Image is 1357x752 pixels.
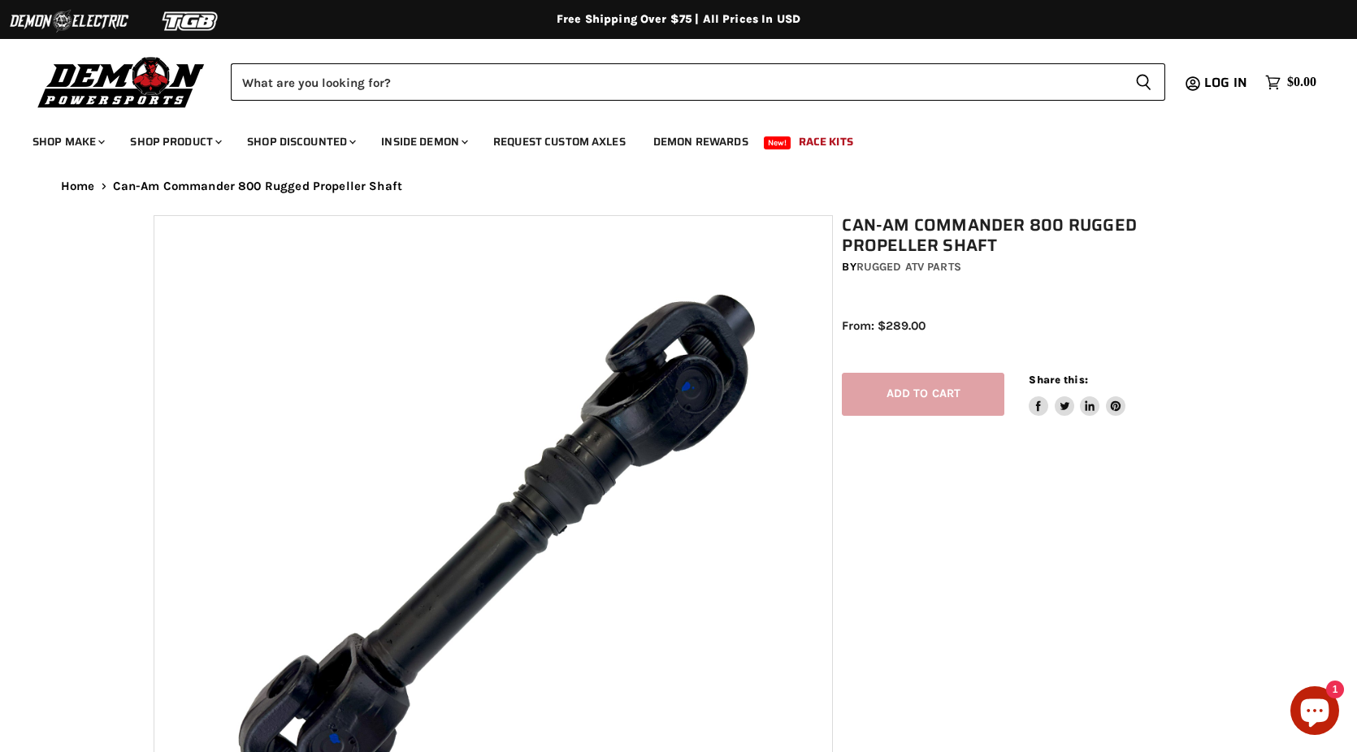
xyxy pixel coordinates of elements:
inbox-online-store-chat: Shopify online store chat [1285,686,1344,739]
a: Inside Demon [369,125,478,158]
a: Rugged ATV Parts [856,260,961,274]
div: Free Shipping Over $75 | All Prices In USD [28,12,1329,27]
span: Log in [1204,72,1247,93]
a: Request Custom Axles [481,125,638,158]
a: $0.00 [1257,71,1324,94]
a: Race Kits [787,125,865,158]
span: Share this: [1029,374,1087,386]
input: Search [231,63,1122,101]
a: Home [61,179,95,193]
img: TGB Logo 2 [130,6,252,37]
aside: Share this: [1029,373,1125,416]
form: Product [231,63,1165,101]
span: Can-Am Commander 800 Rugged Propeller Shaft [113,179,402,193]
button: Search [1122,63,1165,101]
a: Shop Product [118,125,232,158]
ul: Main menu [20,119,1312,158]
a: Shop Make [20,125,115,158]
div: by [842,258,1212,276]
a: Log in [1197,76,1257,90]
nav: Breadcrumbs [28,179,1329,193]
a: Demon Rewards [641,125,761,158]
span: New! [764,136,791,149]
h1: Can-Am Commander 800 Rugged Propeller Shaft [842,215,1212,256]
img: Demon Electric Logo 2 [8,6,130,37]
img: Demon Powersports [33,53,210,110]
span: From: $289.00 [842,318,926,333]
a: Shop Discounted [235,125,366,158]
span: $0.00 [1287,75,1316,90]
